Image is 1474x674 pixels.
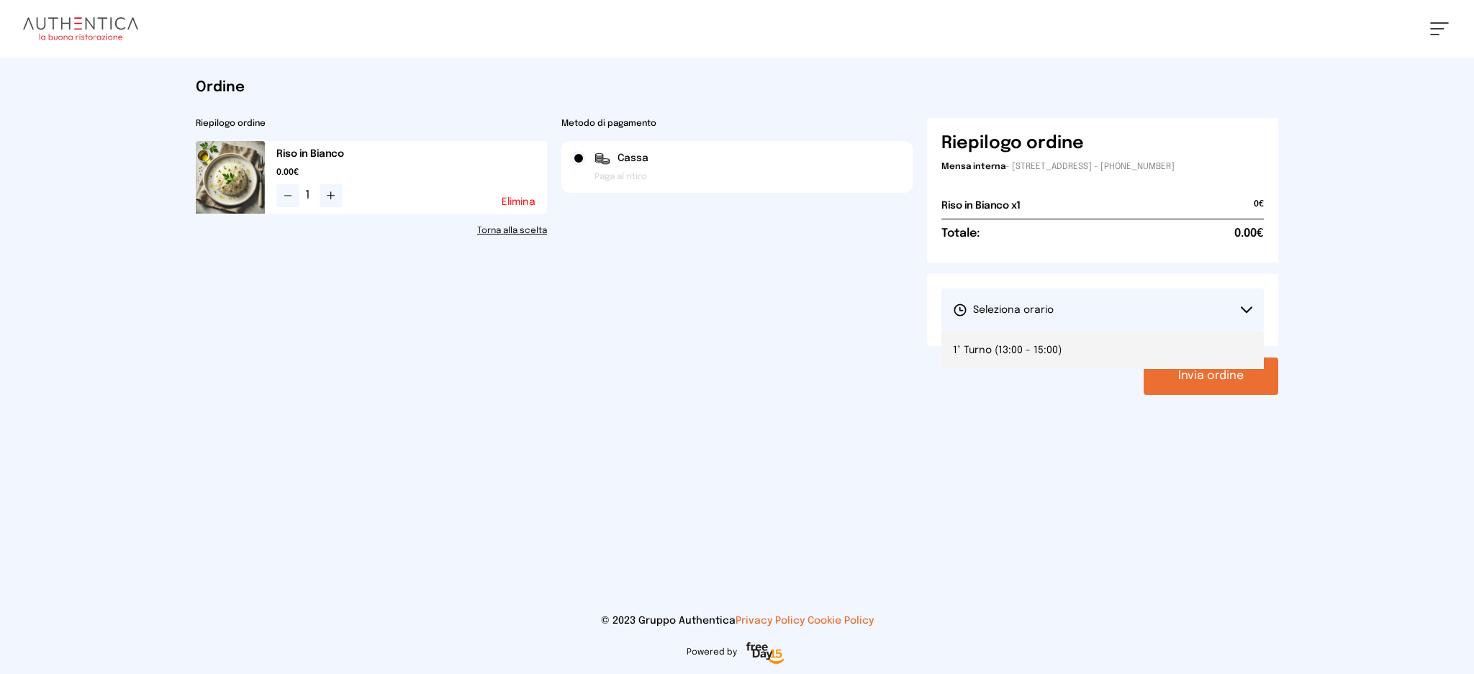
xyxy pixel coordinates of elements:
[953,343,1062,358] span: 1° Turno (13:00 - 15:00)
[23,614,1451,628] p: © 2023 Gruppo Authentica
[941,288,1264,332] button: Seleziona orario
[1144,358,1278,395] button: Invia ordine
[953,303,1054,317] span: Seleziona orario
[743,639,788,668] img: logo-freeday.3e08031.png
[736,616,805,626] a: Privacy Policy
[808,616,874,626] a: Cookie Policy
[687,647,737,658] span: Powered by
